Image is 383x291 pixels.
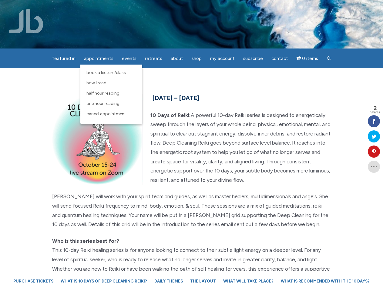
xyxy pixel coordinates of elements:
strong: 10 Days of Reiki: [150,112,191,118]
span: Shop [192,56,202,61]
a: featured in [49,53,79,65]
a: Book a Lecture/Class [83,68,139,78]
a: Contact [268,53,292,65]
a: What will take place? [220,276,277,286]
img: Jamie Butler. The Everyday Medium [9,9,43,33]
span: featured in [52,56,76,61]
span: [DATE] – [DATE] [152,94,199,102]
span: Appointments [84,56,113,61]
a: Purchase Tickets [10,276,56,286]
a: What is recommended with the 10 Days? [278,276,373,286]
span: Cancel Appointment [86,111,126,116]
a: Retreats [141,53,166,65]
p: A powerful 10-day Reiki series is designed to energetically sweep through the layers of your whol... [52,111,331,185]
span: Events [122,56,136,61]
span: Contact [271,56,288,61]
strong: Who is this series best for? [52,238,119,244]
i: Cart [297,56,302,61]
a: The Layout [187,276,219,286]
a: What is 10 Days of Deep Cleaning Reiki? [58,276,150,286]
span: My Account [210,56,235,61]
a: Cancel Appointment [83,109,139,119]
p: [PERSON_NAME] will work with your spirit team and guides, as well as master healers, multidimensi... [52,192,331,229]
span: Book a Lecture/Class [86,70,126,75]
a: Appointments [80,53,117,65]
a: Subscribe [240,53,267,65]
span: Retreats [145,56,162,61]
span: How I Read [86,80,106,85]
span: Subscribe [243,56,263,61]
span: 2 [370,105,380,111]
span: One Hour Reading [86,101,119,106]
a: Shop [188,53,205,65]
span: Half Hour Reading [86,91,119,96]
a: Cart0 items [293,52,322,65]
span: 0 items [302,56,318,61]
a: About [167,53,187,65]
a: Daily Themes [151,276,186,286]
a: My Account [207,53,238,65]
span: Shares [370,111,380,114]
span: About [171,56,183,61]
a: Half Hour Reading [83,88,139,99]
a: Events [118,53,140,65]
a: How I Read [83,78,139,88]
a: One Hour Reading [83,99,139,109]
